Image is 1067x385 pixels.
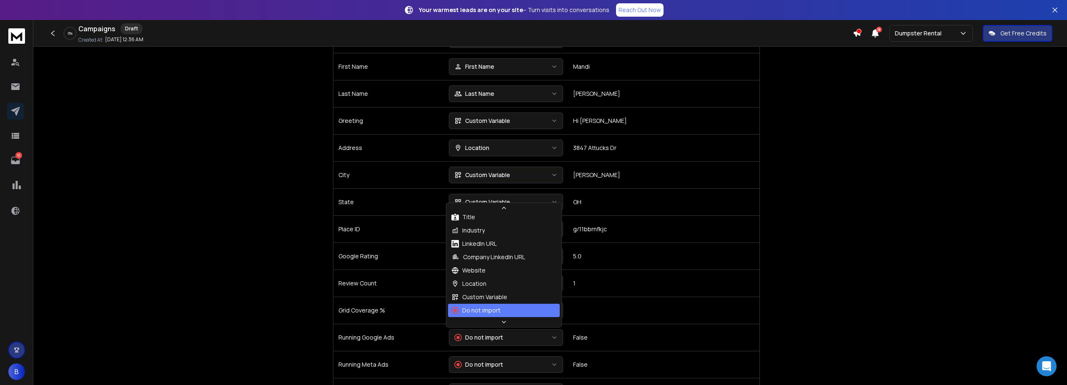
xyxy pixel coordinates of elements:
[568,215,759,242] td: g/11bbrnfkjc
[419,6,609,14] p: – Turn visits into conversations
[451,213,475,221] div: Title
[454,144,489,152] div: Location
[451,253,525,261] div: Company LinkedIn URL
[8,363,25,380] span: B
[568,134,759,161] td: 3847 Attucks Dr
[568,53,759,80] td: Mandi
[120,23,143,34] div: Draft
[568,270,759,297] td: 1
[568,161,759,188] td: [PERSON_NAME]
[68,31,73,36] p: 0 %
[568,351,759,378] td: False
[333,324,444,351] td: Running Google Ads
[105,36,143,43] p: [DATE] 12:36 AM
[454,90,494,98] div: Last Name
[333,134,444,161] td: Address
[454,198,510,206] div: Custom Variable
[895,29,945,37] p: Dumpster Rental
[454,117,510,125] div: Custom Variable
[78,37,103,43] p: Created At:
[454,333,503,342] div: Do not import
[451,293,507,301] div: Custom Variable
[568,107,759,134] td: Hi [PERSON_NAME]
[451,306,501,315] div: Do not import
[333,53,444,80] td: First Name
[8,28,25,44] img: logo
[1000,29,1047,37] p: Get Free Credits
[333,270,444,297] td: Review Count
[333,161,444,188] td: City
[451,266,486,275] div: Website
[451,280,486,288] div: Location
[333,107,444,134] td: Greeting
[15,152,22,159] p: 10
[333,351,444,378] td: Running Meta Ads
[451,226,485,235] div: Industry
[619,6,661,14] p: Reach Out Now
[568,188,759,215] td: OH
[568,80,759,107] td: [PERSON_NAME]
[454,360,503,369] div: Do not import
[454,62,494,71] div: First Name
[568,324,759,351] td: False
[333,215,444,242] td: Place ID
[419,6,523,14] strong: Your warmest leads are on your site
[333,297,444,324] td: Grid Coverage %
[333,80,444,107] td: Last Name
[1037,356,1057,376] div: Open Intercom Messenger
[78,24,115,34] h1: Campaigns
[876,27,882,32] span: 18
[451,240,497,248] div: LinkedIn URL
[333,242,444,270] td: Google Rating
[333,188,444,215] td: State
[454,171,510,179] div: Custom Variable
[568,242,759,270] td: 5.0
